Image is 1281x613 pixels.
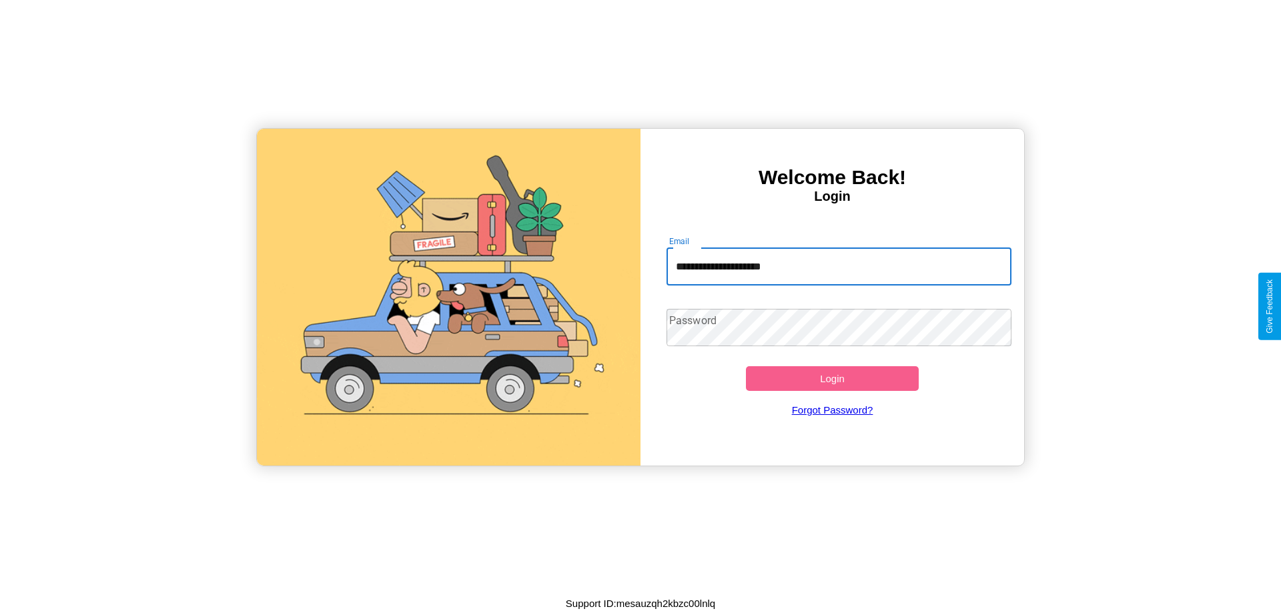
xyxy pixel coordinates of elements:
img: gif [257,129,640,466]
button: Login [746,366,919,391]
h3: Welcome Back! [640,166,1024,189]
a: Forgot Password? [660,391,1005,429]
div: Give Feedback [1265,279,1274,334]
h4: Login [640,189,1024,204]
p: Support ID: mesauzqh2kbzc00lnlq [566,594,715,612]
label: Email [669,235,690,247]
